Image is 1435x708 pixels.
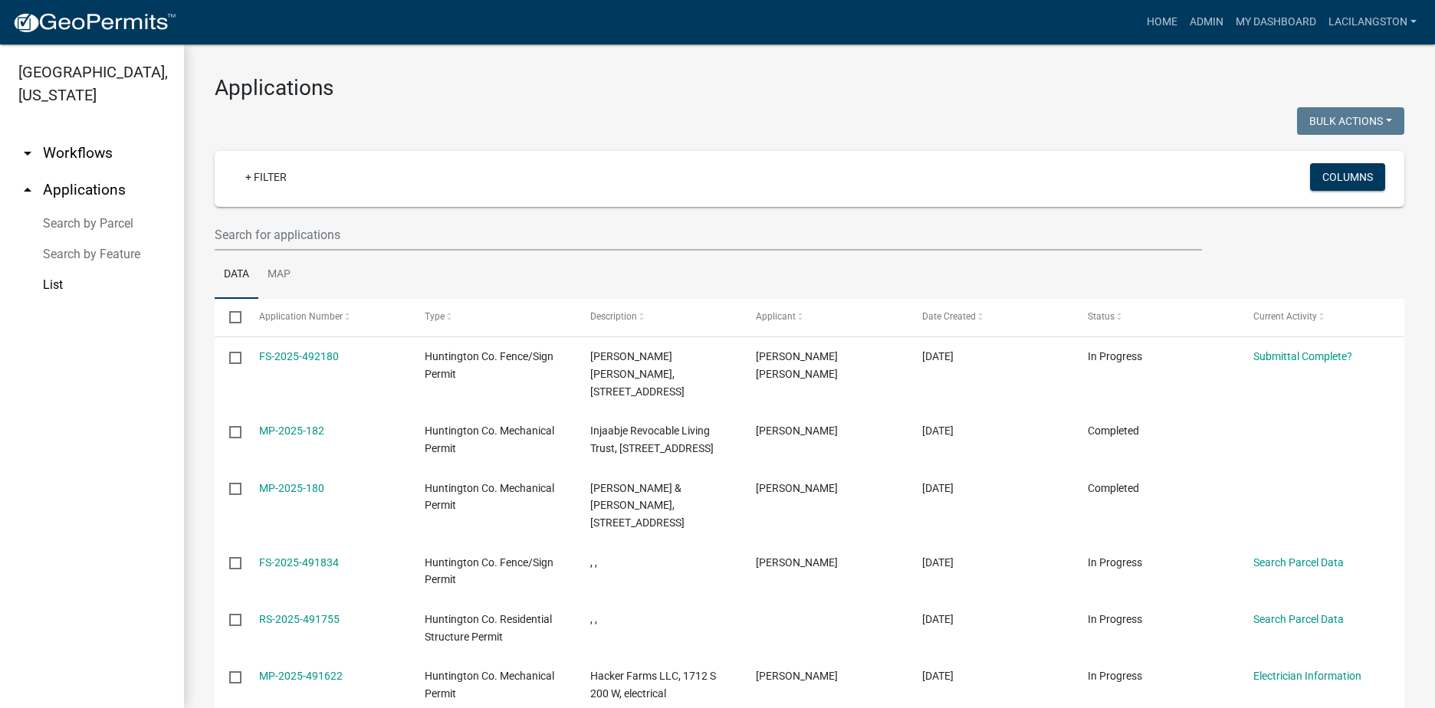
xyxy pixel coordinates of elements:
span: Completed [1088,482,1139,494]
span: In Progress [1088,556,1142,569]
a: Search Parcel Data [1253,613,1344,625]
span: Status [1088,311,1115,322]
a: Data [215,251,258,300]
span: Application Number [259,311,343,322]
span: 10/14/2025 [922,424,954,437]
span: Injaabje Revocable Living Trust, 4608 N 900 W, electrical [590,424,714,454]
span: 10/13/2025 [922,670,954,682]
span: Huntington Co. Mechanical Permit [425,424,554,454]
datatable-header-cell: Status [1073,299,1239,336]
span: In Progress [1088,613,1142,625]
a: FS-2025-492180 [259,350,339,362]
a: MP-2025-491622 [259,670,343,682]
i: arrow_drop_up [18,181,37,199]
button: Bulk Actions [1297,107,1404,135]
span: Huntington Co. Mechanical Permit [425,482,554,512]
h3: Applications [215,75,1404,101]
datatable-header-cell: Date Created [907,299,1072,336]
i: arrow_drop_down [18,144,37,162]
a: Admin [1184,8,1230,37]
input: Search for applications [215,219,1202,251]
span: Huntington Co. Fence/Sign Permit [425,350,553,380]
span: Kline, Michael & Matthew, 3144 W 543 S, electrical [590,482,685,529]
span: levi boller [756,670,838,682]
span: 10/14/2025 [922,350,954,362]
span: , , [590,613,597,625]
datatable-header-cell: Current Activity [1239,299,1404,336]
span: Current Activity [1253,311,1317,322]
span: Description [590,311,637,322]
span: Huntington Co. Residential Structure Permit [425,613,552,643]
span: Huntington Co. Mechanical Permit [425,670,554,700]
span: Haley Rheinheimer [756,424,838,437]
a: My Dashboard [1230,8,1322,37]
span: , , [590,556,597,569]
span: Completed [1088,424,1139,437]
span: Kimberly Hostetler [756,482,838,494]
a: MP-2025-182 [259,424,324,437]
a: Search Parcel Data [1253,556,1344,569]
span: Ron [756,556,838,569]
a: RS-2025-491755 [259,613,340,625]
a: FS-2025-491834 [259,556,339,569]
button: Columns [1310,163,1385,191]
a: Submittal Complete? [1253,350,1352,362]
a: MP-2025-180 [259,482,324,494]
a: LaciLangston [1322,8,1423,37]
span: 10/13/2025 [922,556,954,569]
a: Home [1141,8,1184,37]
span: In Progress [1088,670,1142,682]
datatable-header-cell: Select [215,299,244,336]
span: 10/13/2025 [922,613,954,625]
span: Sarah Caroline Harder, 742 Waxwing Ct, Fence [590,350,685,398]
span: Type [425,311,445,322]
a: + Filter [233,163,299,191]
datatable-header-cell: Description [576,299,741,336]
a: Map [258,251,300,300]
span: Sarah Caroline Harder [756,350,838,380]
span: Applicant [756,311,796,322]
span: Date Created [922,311,976,322]
datatable-header-cell: Type [410,299,576,336]
span: Huntington Co. Fence/Sign Permit [425,556,553,586]
datatable-header-cell: Application Number [244,299,409,336]
span: 10/13/2025 [922,482,954,494]
span: In Progress [1088,350,1142,362]
datatable-header-cell: Applicant [741,299,907,336]
span: Hacker Farms LLC, 1712 S 200 W, electrical [590,670,716,700]
a: Electrician Information [1253,670,1361,682]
